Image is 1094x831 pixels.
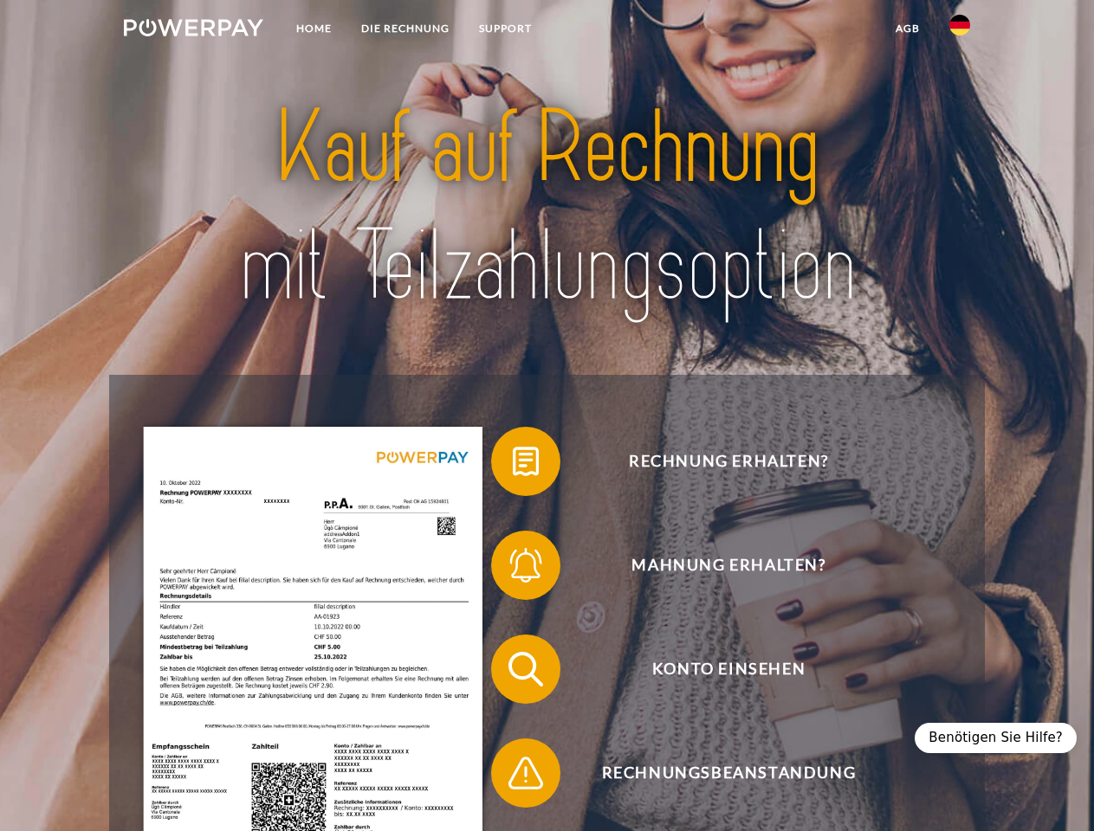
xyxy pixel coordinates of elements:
a: agb [881,13,935,44]
a: SUPPORT [464,13,547,44]
a: DIE RECHNUNG [346,13,464,44]
span: Rechnung erhalten? [516,427,941,496]
img: qb_warning.svg [504,751,547,795]
a: Home [282,13,346,44]
img: logo-powerpay-white.svg [124,19,263,36]
button: Konto einsehen [491,635,942,704]
img: title-powerpay_de.svg [165,83,929,332]
span: Mahnung erhalten? [516,531,941,600]
img: qb_search.svg [504,647,547,691]
button: Rechnung erhalten? [491,427,942,496]
img: qb_bell.svg [504,544,547,587]
div: Benötigen Sie Hilfe? [915,723,1077,753]
button: Mahnung erhalten? [491,531,942,600]
img: qb_bill.svg [504,440,547,483]
span: Rechnungsbeanstandung [516,738,941,808]
span: Konto einsehen [516,635,941,704]
img: de [949,15,970,35]
button: Rechnungsbeanstandung [491,738,942,808]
